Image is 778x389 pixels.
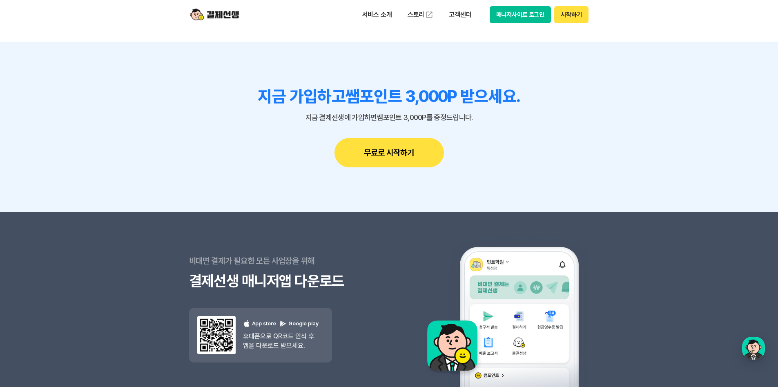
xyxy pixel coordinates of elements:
a: 대화 [54,259,105,279]
img: 애플 로고 [243,320,250,327]
img: 앱 예시 이미지 [417,214,589,387]
img: logo [190,7,239,22]
button: 시작하기 [554,6,588,23]
p: 비대면 결제가 필요한 모든 사업장을 위해 [189,251,389,271]
span: 설정 [126,271,136,278]
p: 휴대폰으로 QR코드 인식 후 앱을 다운로드 받으세요. [243,331,319,350]
p: 서비스 소개 [357,7,398,22]
a: 스토리 [402,7,439,23]
h3: 지금 가입하고 쌤포인트 3,000P 받으세요. [189,87,589,106]
button: 매니저사이트 로그인 [490,6,551,23]
span: 홈 [26,271,31,278]
button: 무료로 시작하기 [334,138,444,167]
p: Google play [279,320,319,328]
p: 고객센터 [443,7,477,22]
img: 구글 플레이 로고 [279,320,287,327]
h3: 결제선생 매니저앱 다운로드 [189,271,389,291]
p: 지금 결제선생에 가입하면 쌤포인트 3,000P를 증정드립니다. [189,113,589,122]
span: 대화 [75,271,85,278]
a: 홈 [2,259,54,279]
img: 앱 다운도르드 qr [197,316,236,354]
img: 외부 도메인 오픈 [425,11,433,19]
a: 설정 [105,259,157,279]
p: App store [243,320,276,328]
